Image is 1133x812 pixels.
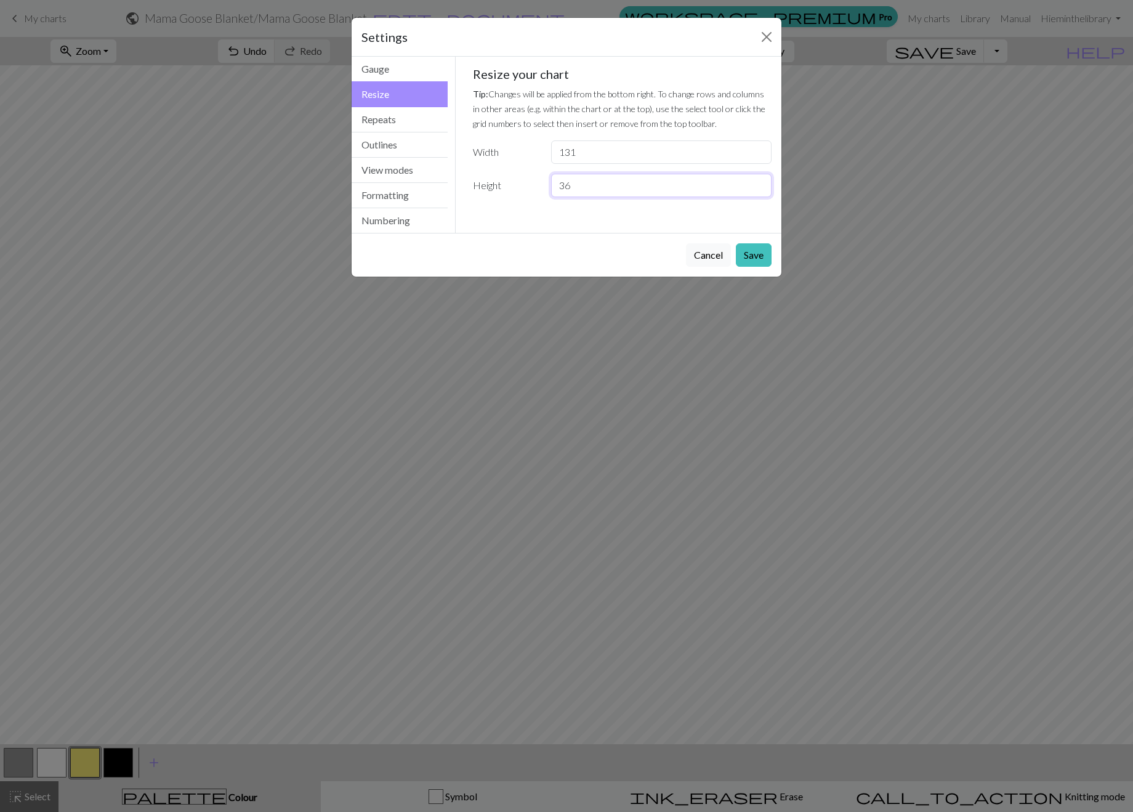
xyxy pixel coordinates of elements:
[473,89,765,129] small: Changes will be applied from the bottom right. To change rows and columns in other areas (e.g. wi...
[352,107,448,132] button: Repeats
[361,28,408,46] h5: Settings
[352,158,448,183] button: View modes
[466,174,544,197] label: Height
[352,81,448,107] button: Resize
[473,67,772,81] h5: Resize your chart
[352,57,448,82] button: Gauge
[736,243,772,267] button: Save
[352,208,448,233] button: Numbering
[473,89,488,99] strong: Tip:
[686,243,731,267] button: Cancel
[757,27,776,47] button: Close
[352,183,448,208] button: Formatting
[352,132,448,158] button: Outlines
[466,140,544,164] label: Width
